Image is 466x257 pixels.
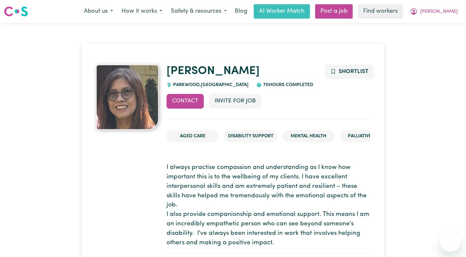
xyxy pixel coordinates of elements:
button: Invite for Job [209,94,261,108]
li: Disability Support [224,130,277,143]
span: 70 hours completed [262,83,313,87]
span: [PERSON_NAME] [420,8,458,15]
a: Lilibeth's profile picture' [96,65,159,130]
img: Careseekers logo [4,6,28,17]
a: Careseekers logo [4,4,28,19]
iframe: Button to launch messaging window [440,231,461,252]
img: Lilibeth [96,65,159,130]
a: [PERSON_NAME] [167,66,260,77]
a: AI Worker Match [254,4,310,19]
button: Contact [167,94,204,108]
button: How it works [117,5,167,18]
a: Find workers [358,4,403,19]
p: I always practise compassion and understanding as I know how important this is to the wellbeing o... [167,163,370,248]
span: Shortlist [339,69,368,74]
button: About us [80,5,117,18]
li: Aged Care [167,130,219,143]
li: Palliative care [340,130,392,143]
a: Post a job [315,4,353,19]
li: Mental Health [282,130,335,143]
button: My Account [406,5,462,18]
button: Safety & resources [167,5,231,18]
button: Add to shortlist [325,65,374,79]
a: Blog [231,4,251,19]
span: PARKWOOD , [GEOGRAPHIC_DATA] [172,83,249,87]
